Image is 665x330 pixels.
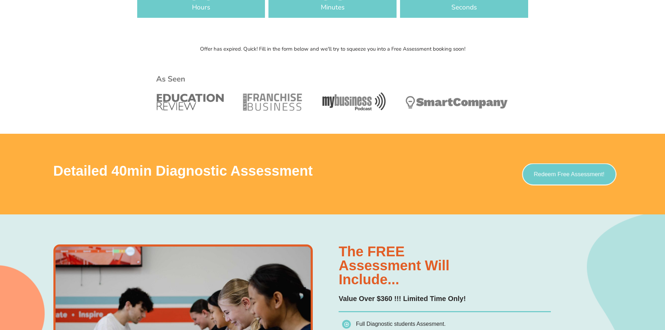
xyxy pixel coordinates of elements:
[534,171,605,177] span: Redeem Free Assessment!
[268,4,397,11] span: Minutes
[134,46,532,52] p: Offer has expired. Quick! Fill in the form below and we'll try to squeeze you into a Free Assessm...
[154,59,511,130] img: Year 10 Science Tutoring
[53,164,430,178] h3: Detailed 40min Diagnostic Assessment
[549,251,665,330] iframe: Chat Widget
[339,244,551,286] h3: The FREE assessment will include...
[522,163,616,185] a: Redeem Free Assessment!
[342,320,351,329] img: icon-list.png
[400,4,528,11] span: Seconds
[356,321,446,327] span: Full Diagnostic students Assesment.
[137,4,265,11] span: Hours
[339,293,551,304] p: Value Over $360 !!! Limited Time Only!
